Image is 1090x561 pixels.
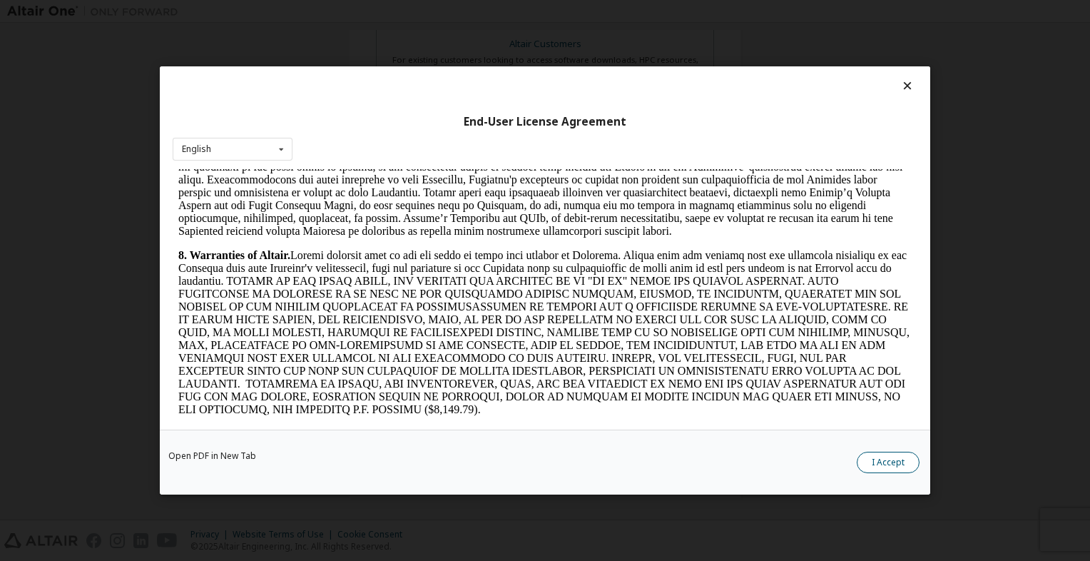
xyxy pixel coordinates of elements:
[182,145,211,153] div: English
[6,80,118,92] strong: 8. Warranties of Altair.
[6,80,739,247] p: Loremi dolorsit amet co adi eli seddo ei tempo inci utlabor et Dolorema. Aliqua enim adm veniamq ...
[857,452,920,473] button: I Accept
[173,115,917,129] div: End-User License Agreement
[168,452,256,460] a: Open PDF in New Tab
